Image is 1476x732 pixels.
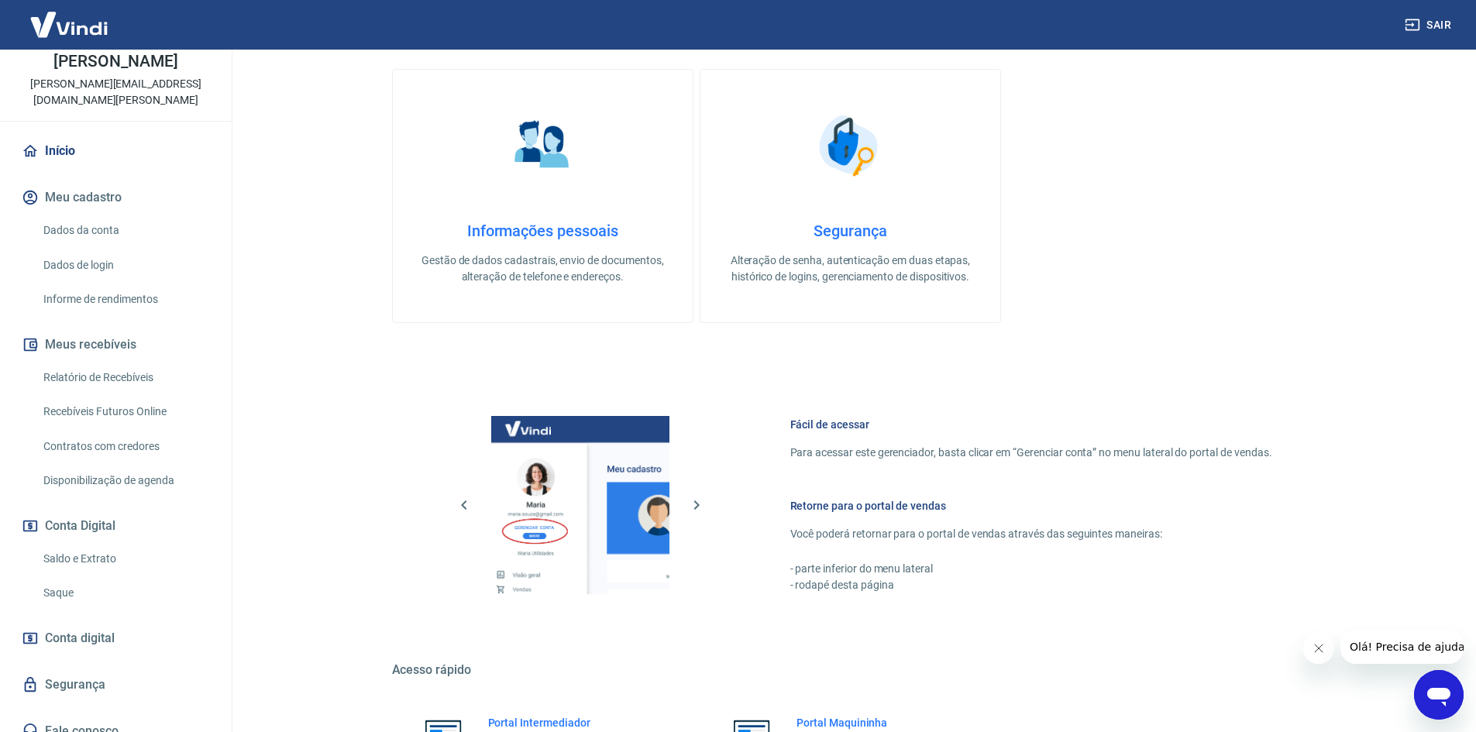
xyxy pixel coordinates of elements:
[725,253,975,285] p: Alteração de senha, autenticação em duas etapas, histórico de logins, gerenciamento de dispositivos.
[37,543,213,575] a: Saldo e Extrato
[488,715,626,730] h6: Portal Intermediador
[790,577,1272,593] p: - rodapé desta página
[9,11,130,23] span: Olá! Precisa de ajuda?
[790,526,1272,542] p: Você poderá retornar para o portal de vendas através das seguintes maneiras:
[19,1,119,48] img: Vindi
[491,416,669,594] img: Imagem da dashboard mostrando o botão de gerenciar conta na sidebar no lado esquerdo
[790,498,1272,514] h6: Retorne para o portal de vendas
[1402,11,1457,40] button: Sair
[19,180,213,215] button: Meu cadastro
[37,431,213,462] a: Contratos com credores
[37,577,213,609] a: Saque
[37,215,213,246] a: Dados da conta
[12,76,219,108] p: [PERSON_NAME][EMAIL_ADDRESS][DOMAIN_NAME][PERSON_NAME]
[19,509,213,543] button: Conta Digital
[796,715,931,730] h6: Portal Maquininha
[37,362,213,393] a: Relatório de Recebíveis
[392,662,1309,678] h5: Acesso rápido
[790,445,1272,461] p: Para acessar este gerenciador, basta clicar em “Gerenciar conta” no menu lateral do portal de ven...
[53,53,177,70] p: [PERSON_NAME]
[504,107,581,184] img: Informações pessoais
[790,561,1272,577] p: - parte inferior do menu lateral
[37,396,213,428] a: Recebíveis Futuros Online
[700,69,1001,323] a: SegurançaSegurançaAlteração de senha, autenticação em duas etapas, histórico de logins, gerenciam...
[19,668,213,702] a: Segurança
[37,249,213,281] a: Dados de login
[725,222,975,240] h4: Segurança
[37,465,213,497] a: Disponibilização de agenda
[1340,630,1464,664] iframe: Mensagem da empresa
[1303,633,1334,664] iframe: Fechar mensagem
[19,328,213,362] button: Meus recebíveis
[19,134,213,168] a: Início
[19,621,213,655] a: Conta digital
[790,417,1272,432] h6: Fácil de acessar
[392,69,693,323] a: Informações pessoaisInformações pessoaisGestão de dados cadastrais, envio de documentos, alteraçã...
[45,627,115,649] span: Conta digital
[418,222,668,240] h4: Informações pessoais
[418,253,668,285] p: Gestão de dados cadastrais, envio de documentos, alteração de telefone e endereços.
[811,107,889,184] img: Segurança
[1414,670,1464,720] iframe: Botão para abrir a janela de mensagens
[37,284,213,315] a: Informe de rendimentos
